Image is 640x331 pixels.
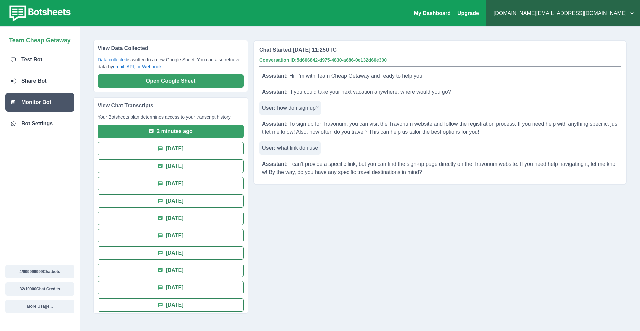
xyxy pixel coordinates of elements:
[113,64,162,69] a: email, API, or Webhook
[98,229,244,242] button: [DATE]
[259,117,621,139] p: To sign up for Travorium, you can visit the Travorium website and follow the registration process...
[98,125,244,138] button: 2 minutes ago
[5,300,74,313] button: More Usage...
[98,246,244,260] button: [DATE]
[262,73,288,79] b: Assistant:
[262,105,276,111] b: User:
[98,102,244,114] p: View Chat Transcripts
[414,10,451,16] a: My Dashboard
[98,142,244,155] button: [DATE]
[262,161,288,167] b: Assistant:
[98,264,244,277] button: [DATE]
[98,159,244,173] button: [DATE]
[98,298,244,312] button: [DATE]
[98,177,244,190] button: [DATE]
[98,56,244,74] p: is written to a new Google Sheet. You can also retrieve data by .
[262,145,276,151] b: User:
[98,44,244,56] p: View Data Collected
[21,98,51,106] p: Monitor Bot
[259,69,426,83] p: Hi, I’m with Team Cheap Getaway and ready to help you.
[98,114,244,125] p: Your Botsheets plan determines access to your transcript history.
[5,4,73,23] img: botsheets-logo.png
[98,212,244,225] button: [DATE]
[5,282,74,296] button: 32/10000Chat Credits
[5,265,74,278] button: 4/999999999Chatbots
[21,77,47,85] p: Share Bot
[98,194,244,208] button: [DATE]
[259,157,621,179] p: I can’t provide a specific link, but you can find the sign-up page directly on the Travorium webs...
[9,33,71,45] p: Team Cheap Getaway
[457,10,479,16] a: Upgrade
[98,281,244,294] button: [DATE]
[98,57,127,62] a: Data collected
[259,141,321,155] p: what link do i use
[259,85,454,99] p: If you could take your next vacation anywhere, where would you go?
[21,120,53,128] p: Bot Settings
[21,56,42,64] p: Test Bot
[491,7,635,20] button: [DOMAIN_NAME][EMAIL_ADDRESS][DOMAIN_NAME]
[98,78,244,83] a: Open Google Sheet
[259,57,387,64] p: Conversation ID: 5d606842-d975-4830-a686-0e132d60e300
[262,89,288,95] b: Assistant:
[98,74,244,88] button: Open Google Sheet
[259,101,321,115] p: how do i sign up?
[259,46,337,54] p: Chat Started: [DATE] 11:25 UTC
[262,121,288,127] b: Assistant:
